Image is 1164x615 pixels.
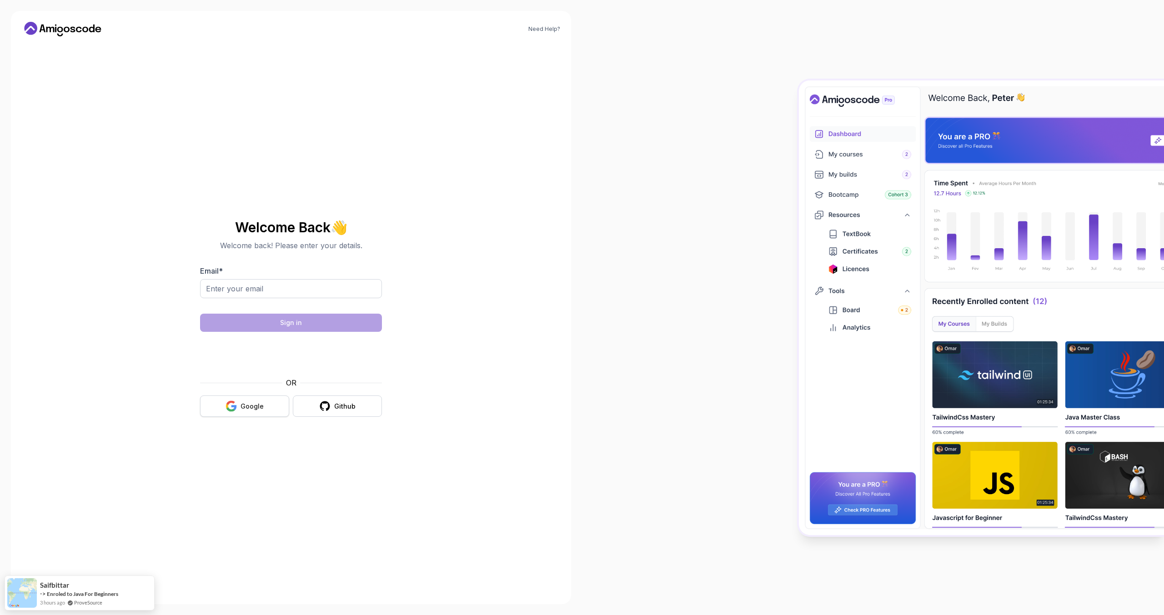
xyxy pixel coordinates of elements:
div: Sign in [280,318,302,327]
a: ProveSource [74,599,102,606]
label: Email * [200,266,223,275]
iframe: Widget que contiene una casilla de verificación para el desafío de seguridad de hCaptcha [222,337,360,372]
h2: Welcome Back [200,220,382,235]
div: Google [241,402,264,411]
input: Enter your email [200,279,382,298]
a: Enroled to Java For Beginners [47,590,118,597]
p: Welcome back! Please enter your details. [200,240,382,251]
span: -> [40,590,46,597]
button: Google [200,395,289,417]
button: Github [293,395,382,417]
button: Sign in [200,314,382,332]
span: 3 hours ago [40,599,65,606]
img: Amigoscode Dashboard [799,80,1164,535]
span: saifbittar [40,581,69,589]
div: Github [334,402,356,411]
p: OR [286,377,296,388]
img: provesource social proof notification image [7,578,37,608]
span: 👋 [329,217,351,238]
a: Need Help? [528,25,560,33]
a: Home link [22,22,104,36]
